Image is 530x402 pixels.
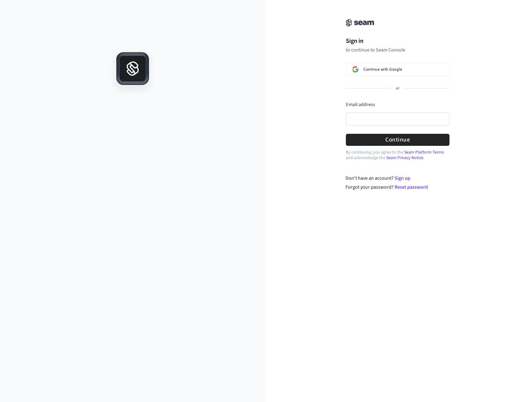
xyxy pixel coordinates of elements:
[346,183,449,191] div: Forgot your password?
[395,184,428,191] a: Reset password
[395,175,410,182] a: Sign up
[346,174,449,182] div: Don't have an account?
[346,47,449,53] p: to continue to Seam Console
[346,150,449,161] p: By continuing, you agree to the and acknowledge the .
[346,19,374,27] img: Seam Console
[346,134,449,146] button: Continue
[346,36,449,46] h1: Sign in
[346,101,375,108] label: Email address
[396,86,400,91] p: or
[363,67,402,72] span: Continue with Google
[386,155,423,161] a: Seam Privacy Notice
[352,66,358,72] img: Sign in with Google
[404,149,444,155] a: Seam Platform Terms
[346,63,449,76] button: Sign in with GoogleContinue with Google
